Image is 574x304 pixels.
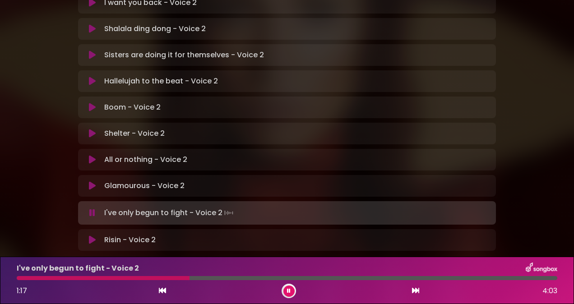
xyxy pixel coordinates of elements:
[104,50,264,60] p: Sisters are doing it for themselves - Voice 2
[17,286,27,296] span: 1:17
[222,207,235,219] img: waveform4.gif
[104,154,187,165] p: All or nothing - Voice 2
[104,207,235,219] p: I've only begun to fight - Voice 2
[526,263,557,274] img: songbox-logo-white.png
[17,263,139,274] p: I've only begun to fight - Voice 2
[104,180,185,191] p: Glamourous - Voice 2
[104,235,156,245] p: Risin - Voice 2
[104,76,218,87] p: Hallelujah to the beat - Voice 2
[104,102,161,113] p: Boom - Voice 2
[104,128,165,139] p: Shelter - Voice 2
[104,23,206,34] p: Shalala ding dong - Voice 2
[542,286,557,296] span: 4:03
